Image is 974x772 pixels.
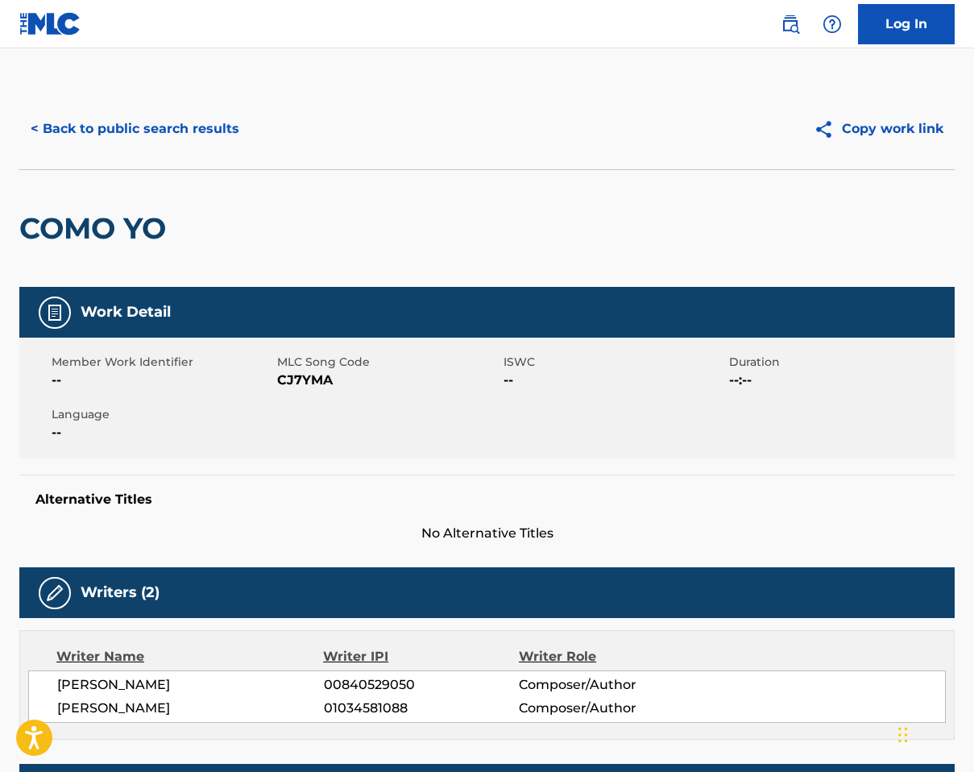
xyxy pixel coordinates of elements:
div: Writer Role [519,647,697,666]
span: Member Work Identifier [52,354,273,371]
span: [PERSON_NAME] [57,699,324,718]
iframe: Chat Widget [893,695,974,772]
img: Work Detail [45,303,64,322]
a: Public Search [774,8,806,40]
img: Copy work link [814,119,842,139]
span: Composer/Author [519,699,696,718]
span: CJ7YMA [277,371,499,390]
div: Writer Name [56,647,323,666]
button: Copy work link [802,109,955,149]
div: Drag [898,711,908,759]
img: Writers [45,583,64,603]
h2: COMO YO [19,210,174,247]
span: MLC Song Code [277,354,499,371]
span: Language [52,406,273,423]
img: search [781,15,800,34]
span: ISWC [504,354,725,371]
span: Composer/Author [519,675,696,695]
h5: Writers (2) [81,583,160,602]
h5: Work Detail [81,303,171,322]
button: < Back to public search results [19,109,251,149]
span: --:-- [729,371,951,390]
img: MLC Logo [19,12,81,35]
span: -- [504,371,725,390]
span: 01034581088 [324,699,519,718]
img: help [823,15,842,34]
span: Duration [729,354,951,371]
span: No Alternative Titles [19,524,955,543]
span: -- [52,371,273,390]
span: [PERSON_NAME] [57,675,324,695]
span: 00840529050 [324,675,519,695]
a: Log In [858,4,955,44]
h5: Alternative Titles [35,492,939,508]
span: -- [52,423,273,442]
div: Writer IPI [323,647,519,666]
div: Help [816,8,848,40]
